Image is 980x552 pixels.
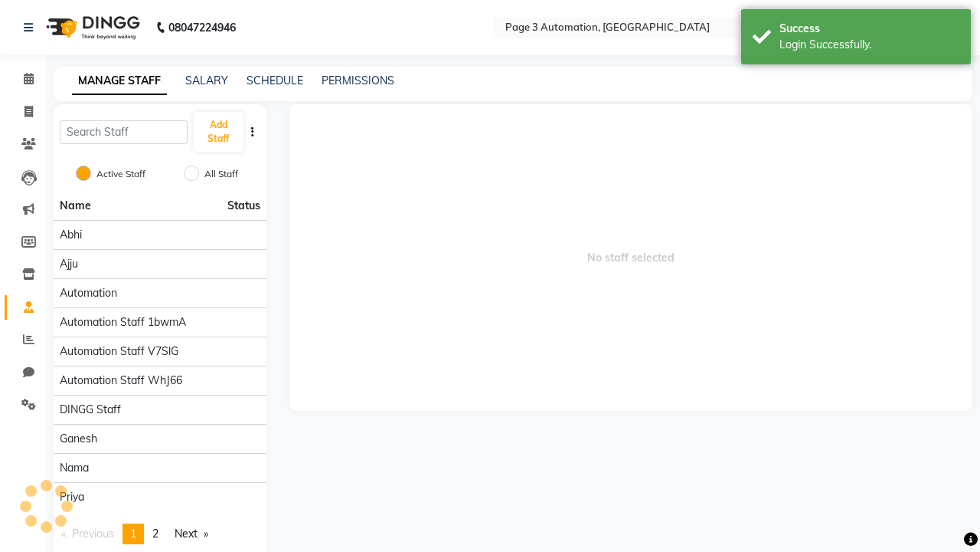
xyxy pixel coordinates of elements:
[60,460,89,476] span: Nama
[96,167,145,181] label: Active Staff
[60,199,91,212] span: Name
[322,74,394,87] a: PERMISSIONS
[247,74,303,87] a: SCHEDULE
[72,527,114,540] span: Previous
[779,37,959,53] div: Login Successfully.
[60,343,178,360] span: Automation Staff V7SlG
[60,120,188,144] input: Search Staff
[167,524,216,544] a: Next
[204,167,238,181] label: All Staff
[152,527,158,540] span: 2
[60,402,121,418] span: DINGG Staff
[60,314,186,330] span: Automation Staff 1bwmA
[227,198,260,214] span: Status
[60,227,82,243] span: Abhi
[39,6,144,49] img: logo
[779,21,959,37] div: Success
[60,489,84,505] span: Priya
[60,256,78,272] span: Ajju
[60,431,97,447] span: Ganesh
[54,524,266,544] nav: Pagination
[289,104,973,411] span: No staff selected
[60,285,117,301] span: Automation
[168,6,236,49] b: 08047224946
[72,67,167,95] a: MANAGE STAFF
[194,112,243,152] button: Add Staff
[60,373,182,389] span: Automation Staff WhJ66
[185,74,228,87] a: SALARY
[130,527,136,540] span: 1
